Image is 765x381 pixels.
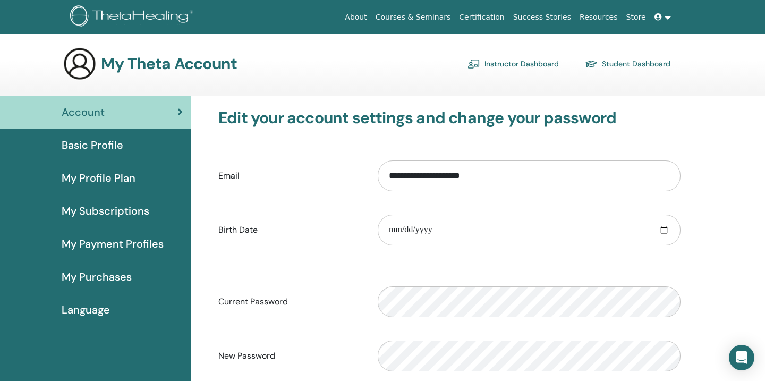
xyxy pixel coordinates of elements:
span: My Profile Plan [62,170,135,186]
a: About [341,7,371,27]
a: Student Dashboard [585,55,670,72]
img: logo.png [70,5,197,29]
a: Success Stories [509,7,575,27]
div: Open Intercom Messenger [729,345,754,370]
label: Birth Date [210,220,370,240]
a: Courses & Seminars [371,7,455,27]
label: Current Password [210,292,370,312]
span: My Subscriptions [62,203,149,219]
span: My Payment Profiles [62,236,164,252]
label: New Password [210,346,370,366]
h3: Edit your account settings and change your password [218,108,681,128]
span: Basic Profile [62,137,123,153]
img: chalkboard-teacher.svg [467,59,480,69]
span: Language [62,302,110,318]
a: Store [622,7,650,27]
h3: My Theta Account [101,54,237,73]
img: generic-user-icon.jpg [63,47,97,81]
a: Certification [455,7,508,27]
span: Account [62,104,105,120]
span: My Purchases [62,269,132,285]
img: graduation-cap.svg [585,60,598,69]
a: Resources [575,7,622,27]
label: Email [210,166,370,186]
a: Instructor Dashboard [467,55,559,72]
